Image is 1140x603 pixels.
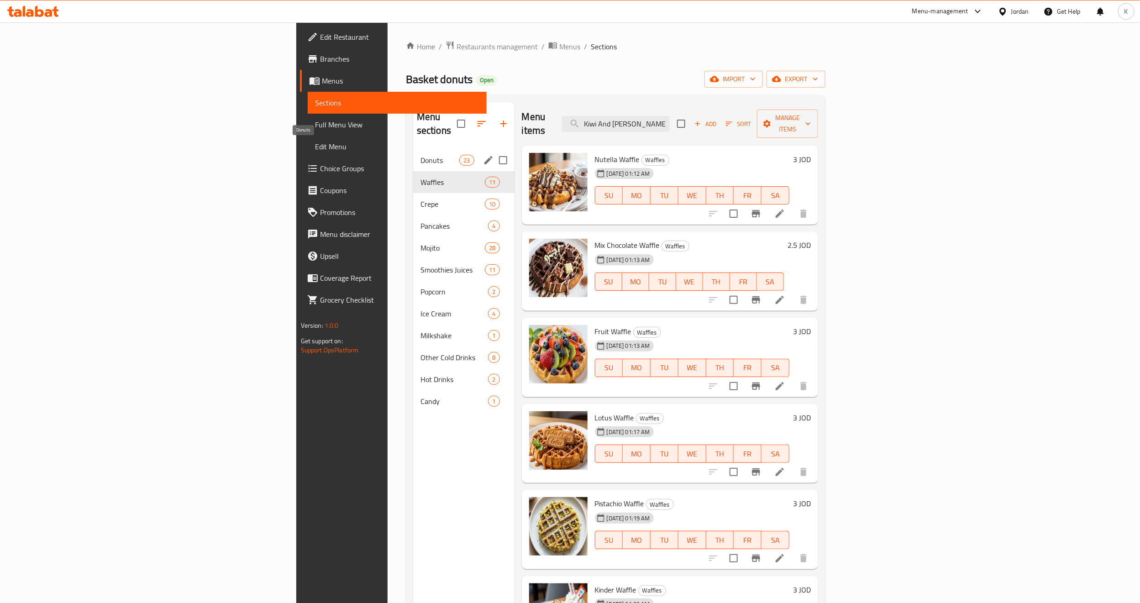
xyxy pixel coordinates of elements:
span: MO [626,275,646,288]
div: Ice Cream [420,308,489,319]
a: Edit menu item [774,381,785,392]
span: TU [654,361,675,374]
input: search [562,116,670,132]
img: Mix Chocolate Waffle [529,239,588,297]
a: Edit Restaurant [300,26,487,48]
div: items [488,352,499,363]
span: Menu disclaimer [320,229,479,240]
span: Edit Menu [315,141,479,152]
span: TH [710,189,730,202]
div: items [488,374,499,385]
div: Mojito28 [413,237,515,259]
div: Waffles [638,585,666,596]
img: Pistachio Waffle [529,497,588,556]
span: Menus [559,41,580,52]
div: Milkshake [420,330,489,341]
span: WE [682,361,703,374]
span: Select all sections [452,114,471,133]
a: Coupons [300,179,487,201]
button: TU [651,186,678,204]
button: TU [651,531,678,549]
button: export [767,71,825,88]
button: MO [623,445,651,463]
span: import [712,73,756,85]
span: Menus [322,75,479,86]
button: Branch-specific-item [745,289,767,311]
span: Waffles [639,585,666,596]
div: Candy [420,396,489,407]
a: Sections [308,92,487,114]
span: Pistachio Waffle [595,497,644,510]
a: Menus [300,70,487,92]
div: Milkshake1 [413,325,515,346]
button: delete [793,289,814,311]
button: WE [678,359,706,377]
span: Restaurants management [457,41,538,52]
li: / [541,41,545,52]
button: TH [706,531,734,549]
button: Add section [493,113,515,135]
span: Coupons [320,185,479,196]
span: MO [626,534,647,547]
span: SU [599,275,619,288]
span: FR [737,361,758,374]
span: Manage items [764,112,811,135]
span: Select to update [724,290,743,309]
span: Hot Drinks [420,374,489,385]
h6: 3 JOD [793,411,811,424]
a: Menus [548,41,580,52]
span: TH [710,361,730,374]
span: FR [737,189,758,202]
span: SA [765,189,786,202]
span: Smoothies Juices [420,264,485,275]
button: MO [622,273,649,291]
div: Waffles [420,177,485,188]
span: Sort items [720,117,757,131]
div: Waffles [646,499,674,510]
span: Sort [726,119,751,129]
div: Candy1 [413,390,515,412]
div: Waffles [662,241,689,252]
span: [DATE] 01:13 AM [603,256,654,264]
span: Waffles [662,241,689,252]
button: delete [793,203,814,225]
span: Crepe [420,199,485,210]
span: Popcorn [420,286,489,297]
span: Waffles [642,155,669,165]
span: TU [653,275,672,288]
button: Branch-specific-item [745,547,767,569]
a: Branches [300,48,487,70]
a: Coverage Report [300,267,487,289]
span: SU [599,189,620,202]
nav: breadcrumb [406,41,825,52]
span: SA [761,275,780,288]
span: Grocery Checklist [320,294,479,305]
span: TU [654,534,675,547]
span: Version: [301,320,323,331]
span: Other Cold Drinks [420,352,489,363]
div: Mojito [420,242,485,253]
div: items [459,155,474,166]
span: MO [626,189,647,202]
button: WE [678,186,706,204]
span: Kinder Waffle [595,583,636,597]
div: Smoothies Juices11 [413,259,515,281]
button: TU [651,445,678,463]
a: Choice Groups [300,157,487,179]
div: Ice Cream4 [413,303,515,325]
span: Nutella Waffle [595,152,640,166]
span: TU [654,189,675,202]
span: WE [680,275,699,288]
img: Fruit Waffle [529,325,588,383]
button: TH [703,273,730,291]
a: Promotions [300,201,487,223]
button: WE [676,273,703,291]
button: TU [651,359,678,377]
a: Full Menu View [308,114,487,136]
span: 23 [460,156,473,165]
span: 1.0.0 [325,320,339,331]
a: Menu disclaimer [300,223,487,245]
span: SA [765,447,786,461]
span: SU [599,534,620,547]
